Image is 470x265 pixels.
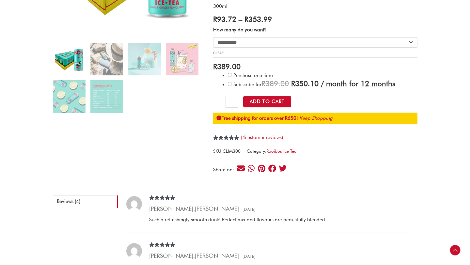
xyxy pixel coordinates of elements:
strong: [PERSON_NAME].[PERSON_NAME] [149,205,239,212]
time: [DATE] [241,254,256,259]
img: Lime & Ginger Rooibos Ice Tea - Image 4 [166,43,198,75]
span: R [291,79,295,88]
img: Lime & Ginger Rooibos Ice Tea - Image 3 [128,43,161,75]
input: Subscribe for / month for 12 months [228,82,232,86]
input: Purchase one time [228,73,232,77]
strong: Free shipping for orders over R650! [216,115,298,121]
span: 389.00 [261,79,289,88]
button: Add to Cart [243,96,291,107]
img: Lime & Ginger Rooibos Ice Tea - Image 2 [90,43,123,75]
bdi: 353.99 [244,15,272,23]
span: R [213,15,217,23]
span: / month for 12 months [321,79,395,88]
span: 4 [213,135,216,148]
span: Purchase one time [233,72,273,78]
span: Rated out of 5 based on customer ratings [213,135,240,162]
a: Reviews (4) [53,195,118,208]
span: – [239,15,242,23]
div: Share on whatsapp [247,164,256,173]
a: Rooibos Ice Tea [266,148,297,154]
img: Lime & Ginger Rooibos Ice Tea [53,43,86,75]
label: How many do you want? [213,27,267,33]
strong: [PERSON_NAME].[PERSON_NAME] [149,252,239,259]
span: Subscribe for [233,82,395,87]
div: Share on: [213,167,236,172]
bdi: 389.00 [213,62,241,71]
span: R [244,15,248,23]
img: Lime & Ginger Rooibos Ice Tea - Image 5 [53,80,86,113]
span: Rated out of 5 [149,242,176,259]
time: [DATE] [241,207,256,212]
span: SKU: [213,147,241,155]
span: R [213,62,217,71]
div: Share on pinterest [257,164,266,173]
span: CLIM300 [223,148,241,154]
img: Lime & Ginger Rooibos Ice Tea - Image 6 [90,80,123,113]
div: Share on facebook [268,164,276,173]
p: Such a refreshingly smooth drink! Perfect mix and flavours are beautifully blended. [149,216,403,224]
span: Category: [247,147,297,155]
bdi: 93.72 [213,15,236,23]
p: 300ml [213,2,417,10]
a: (4customer reviews) [241,134,283,140]
div: Share on twitter [278,164,287,173]
div: Share on email [236,164,245,173]
span: 4 [242,134,245,140]
span: R [261,79,265,88]
span: 350.10 [291,79,319,88]
input: Product quantity [226,96,238,108]
a: Keep Shopping [299,115,333,121]
span: Rated out of 5 [149,195,176,212]
a: Clear options [213,51,224,55]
